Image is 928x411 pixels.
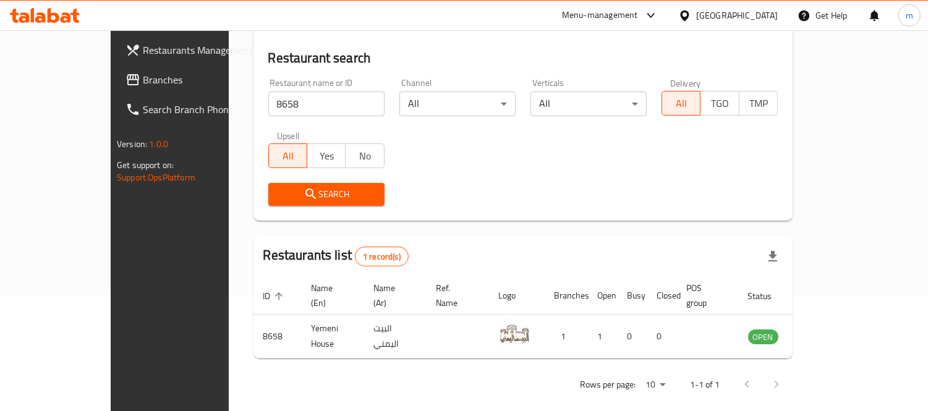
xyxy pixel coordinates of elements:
button: TGO [700,91,739,116]
h2: Restaurant search [268,49,778,67]
span: 1.0.0 [149,136,168,152]
td: 0 [618,315,647,358]
span: 1 record(s) [355,251,408,263]
div: All [530,91,647,116]
span: Restaurants Management [143,43,256,57]
span: ID [263,289,287,303]
button: No [345,143,384,168]
span: All [667,95,696,112]
th: Logo [489,277,545,315]
span: Name (Ar) [374,281,412,310]
th: Closed [647,277,677,315]
th: Branches [545,277,588,315]
div: Export file [758,242,788,271]
span: Status [748,289,788,303]
p: Rows per page: [580,377,636,392]
td: 0 [647,315,677,358]
p: 1-1 of 1 [690,377,720,392]
a: Branches [116,65,266,95]
div: [GEOGRAPHIC_DATA] [696,9,778,22]
a: Search Branch Phone [116,95,266,124]
span: Search Branch Phone [143,102,256,117]
td: 8658 [253,315,302,358]
span: No [351,147,379,165]
td: البيت اليمني [364,315,427,358]
span: OPEN [748,330,778,344]
button: All [662,91,700,116]
h2: Restaurants list [263,246,409,266]
span: Search [278,187,375,202]
span: Ref. Name [436,281,474,310]
label: Upsell [277,131,300,140]
label: Delivery [670,78,701,87]
div: Total records count [355,247,409,266]
span: Version: [117,136,147,152]
span: m [906,9,913,22]
span: Branches [143,72,256,87]
span: TMP [744,95,773,112]
div: Menu-management [562,8,638,23]
button: All [268,143,307,168]
span: Yes [312,147,341,165]
table: enhanced table [253,277,846,358]
span: All [274,147,302,165]
td: 1 [588,315,618,358]
div: All [399,91,516,116]
span: Name (En) [312,281,349,310]
button: Yes [307,143,346,168]
img: Yemeni House [499,318,530,349]
button: Search [268,183,385,206]
input: Search for restaurant name or ID.. [268,91,385,116]
div: Rows per page: [641,376,670,394]
span: POS group [687,281,723,310]
td: 1 [545,315,588,358]
button: TMP [739,91,778,116]
th: Busy [618,277,647,315]
a: Restaurants Management [116,35,266,65]
span: Get support on: [117,157,174,173]
a: Support.OpsPlatform [117,169,195,185]
th: Open [588,277,618,315]
span: TGO [705,95,734,112]
td: Yemeni House [302,315,364,358]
